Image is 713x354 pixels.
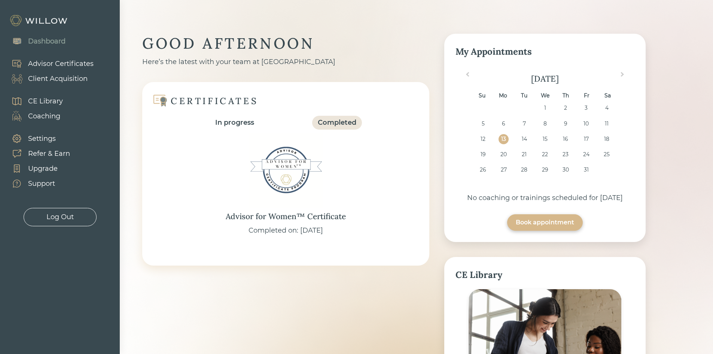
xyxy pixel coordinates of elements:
[602,134,612,144] div: Choose Saturday, October 18th, 2025
[499,134,509,144] div: Choose Monday, October 13th, 2025
[603,91,613,101] div: Sa
[478,119,488,129] div: Choose Sunday, October 5th, 2025
[4,71,94,86] a: Client Acquisition
[142,34,429,53] div: GOOD AFTERNOON
[28,59,94,69] div: Advisor Certificates
[28,134,56,144] div: Settings
[458,103,632,180] div: month 2025-10
[478,165,488,175] div: Choose Sunday, October 26th, 2025
[478,149,488,160] div: Choose Sunday, October 19th, 2025
[540,91,550,101] div: We
[455,193,634,203] div: No coaching or trainings scheduled for [DATE]
[28,74,88,84] div: Client Acquisition
[215,118,254,128] div: In progress
[461,70,473,82] button: Previous Month
[519,91,529,101] div: Tu
[540,165,550,175] div: Choose Wednesday, October 29th, 2025
[519,165,529,175] div: Choose Tuesday, October 28th, 2025
[561,165,571,175] div: Choose Thursday, October 30th, 2025
[581,134,591,144] div: Choose Friday, October 17th, 2025
[617,70,629,82] button: Next Month
[602,103,612,113] div: Choose Saturday, October 4th, 2025
[249,133,323,208] img: Advisor for Women™ Certificate Badge
[28,36,65,46] div: Dashboard
[4,56,94,71] a: Advisor Certificates
[142,57,429,67] div: Here’s the latest with your team at [GEOGRAPHIC_DATA]
[455,73,634,85] div: [DATE]
[249,226,323,236] div: Completed on: [DATE]
[602,119,612,129] div: Choose Saturday, October 11th, 2025
[171,95,258,107] div: CERTIFICATES
[28,111,60,121] div: Coaching
[561,103,571,113] div: Choose Thursday, October 2nd, 2025
[28,179,55,189] div: Support
[28,164,58,174] div: Upgrade
[498,91,508,101] div: Mo
[540,103,550,113] div: Choose Wednesday, October 1st, 2025
[519,119,529,129] div: Choose Tuesday, October 7th, 2025
[561,91,571,101] div: Th
[581,103,591,113] div: Choose Friday, October 3rd, 2025
[478,134,488,144] div: Choose Sunday, October 12th, 2025
[581,149,591,160] div: Choose Friday, October 24th, 2025
[477,91,487,101] div: Su
[4,131,70,146] a: Settings
[561,134,571,144] div: Choose Thursday, October 16th, 2025
[4,161,70,176] a: Upgrade
[582,91,592,101] div: Fr
[46,212,74,222] div: Log Out
[581,165,591,175] div: Choose Friday, October 31st, 2025
[499,165,509,175] div: Choose Monday, October 27th, 2025
[581,119,591,129] div: Choose Friday, October 10th, 2025
[4,94,63,109] a: CE Library
[318,118,356,128] div: Completed
[226,211,346,223] div: Advisor for Women™ Certificate
[519,134,529,144] div: Choose Tuesday, October 14th, 2025
[602,149,612,160] div: Choose Saturday, October 25th, 2025
[540,119,550,129] div: Choose Wednesday, October 8th, 2025
[540,134,550,144] div: Choose Wednesday, October 15th, 2025
[499,119,509,129] div: Choose Monday, October 6th, 2025
[516,218,574,227] div: Book appointment
[499,149,509,160] div: Choose Monday, October 20th, 2025
[519,149,529,160] div: Choose Tuesday, October 21st, 2025
[455,268,634,282] div: CE Library
[28,96,63,106] div: CE Library
[28,149,70,159] div: Refer & Earn
[540,149,550,160] div: Choose Wednesday, October 22nd, 2025
[4,109,63,124] a: Coaching
[561,149,571,160] div: Choose Thursday, October 23rd, 2025
[9,15,69,27] img: Willow
[455,45,634,58] div: My Appointments
[4,34,65,49] a: Dashboard
[4,146,70,161] a: Refer & Earn
[561,119,571,129] div: Choose Thursday, October 9th, 2025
